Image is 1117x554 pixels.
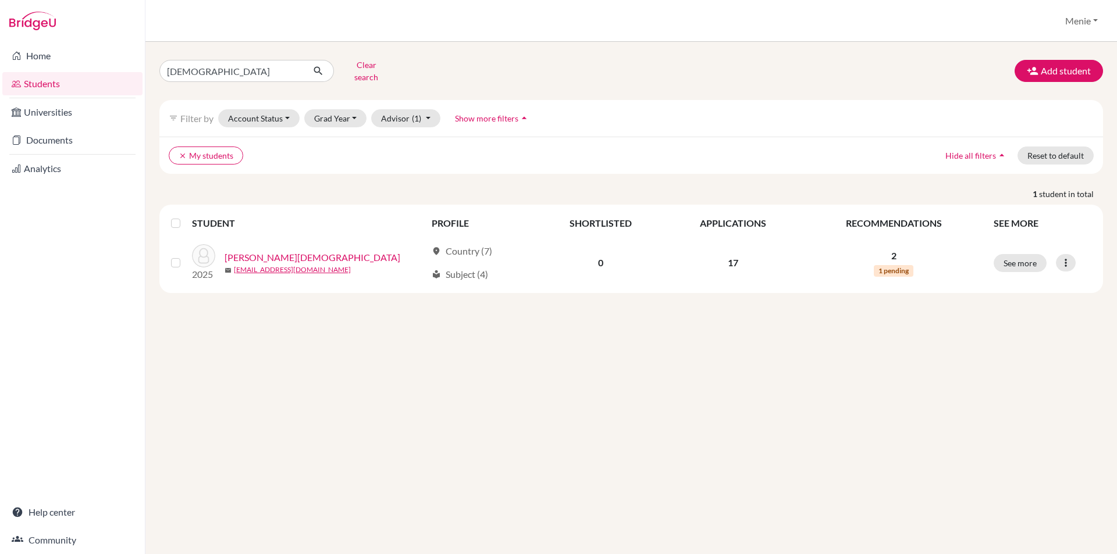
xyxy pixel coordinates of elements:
[234,265,351,275] a: [EMAIL_ADDRESS][DOMAIN_NAME]
[2,72,143,95] a: Students
[536,209,665,237] th: SHORTLISTED
[432,246,441,256] span: location_on
[334,56,399,86] button: Clear search
[874,265,913,277] span: 1 pending
[1039,188,1103,200] span: student in total
[996,149,1008,161] i: arrow_drop_up
[218,109,300,127] button: Account Status
[2,101,143,124] a: Universities
[945,151,996,160] span: Hide all filters
[1015,60,1103,82] button: Add student
[987,209,1098,237] th: SEE MORE
[2,501,143,524] a: Help center
[225,267,232,274] span: mail
[169,113,178,123] i: filter_list
[665,209,801,237] th: APPLICATIONS
[2,157,143,180] a: Analytics
[1018,146,1094,165] button: Reset to default
[994,254,1047,272] button: See more
[304,109,367,127] button: Grad Year
[225,251,400,265] a: [PERSON_NAME][DEMOGRAPHIC_DATA]
[371,109,440,127] button: Advisor(1)
[1060,10,1103,32] button: Menie
[169,146,243,165] button: clearMy students
[455,113,518,123] span: Show more filters
[432,244,492,258] div: Country (7)
[1033,188,1039,200] strong: 1
[159,60,304,82] input: Find student by name...
[192,209,425,237] th: STUDENT
[518,112,530,124] i: arrow_drop_up
[179,152,187,160] i: clear
[935,146,1018,165] button: Hide all filtersarrow_drop_up
[808,249,980,263] p: 2
[9,12,56,30] img: Bridge-U
[180,113,214,124] span: Filter by
[2,528,143,552] a: Community
[2,44,143,67] a: Home
[445,109,540,127] button: Show more filtersarrow_drop_up
[801,209,987,237] th: RECOMMENDATIONS
[192,244,215,267] img: Baweja, Jahnavi
[432,270,441,279] span: local_library
[192,267,215,281] p: 2025
[425,209,536,237] th: PROFILE
[536,237,665,288] td: 0
[665,237,801,288] td: 17
[432,267,488,281] div: Subject (4)
[412,113,421,123] span: (1)
[2,128,143,152] a: Documents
